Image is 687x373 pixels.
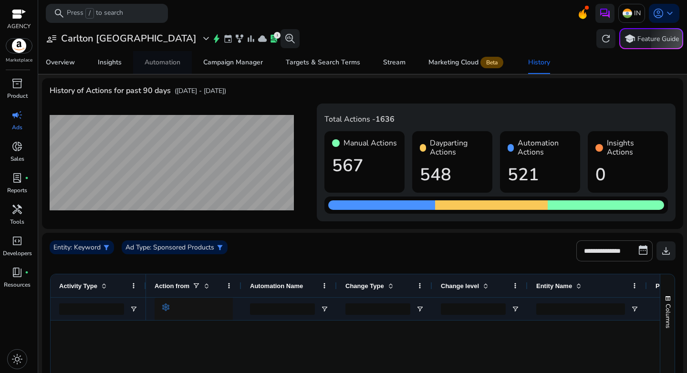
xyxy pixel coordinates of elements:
[11,267,23,278] span: book_4
[375,114,395,124] b: 1636
[98,59,122,66] div: Insights
[150,242,214,252] p: : Sponsored Products
[11,109,23,121] span: campaign
[250,303,315,315] input: Automation Name Filter Input
[284,33,296,44] span: search_insights
[12,123,22,132] p: Ads
[619,28,683,49] button: schoolFeature Guide
[246,34,256,43] span: bar_chart
[480,57,503,68] span: Beta
[7,22,31,31] p: AGENCY
[416,305,424,313] button: Open Filter Menu
[6,39,32,53] img: amazon.svg
[71,242,101,252] p: : Keyword
[162,303,169,311] img: rule-automation.svg
[623,9,632,18] img: in.svg
[343,139,397,148] h4: Manual Actions
[125,242,150,252] p: Ad Type
[518,139,572,157] h4: Automation Actions
[536,303,625,315] input: Entity Name Filter Input
[600,33,612,44] span: refresh
[6,57,32,64] p: Marketplace
[656,241,676,260] button: download
[595,165,660,185] h1: 0
[631,305,638,313] button: Open Filter Menu
[11,141,23,152] span: donut_small
[653,8,664,19] span: account_circle
[656,282,682,290] span: Previous
[660,245,672,257] span: download
[321,305,328,313] button: Open Filter Menu
[624,33,635,44] span: school
[11,172,23,184] span: lab_profile
[200,33,212,44] span: expand_more
[607,139,660,157] h4: Insights Actions
[223,34,233,43] span: event
[50,86,171,95] h4: History of Actions for past 90 days
[67,8,123,19] p: Press to search
[420,165,485,185] h1: 548
[428,59,505,66] div: Marketing Cloud
[235,34,244,43] span: family_history
[637,34,679,44] p: Feature Guide
[85,8,94,19] span: /
[175,86,226,96] p: ([DATE] - [DATE])
[345,303,410,315] input: Change Type Filter Input
[7,92,28,100] p: Product
[10,218,24,226] p: Tools
[11,353,23,365] span: light_mode
[145,59,180,66] div: Automation
[324,115,668,124] h4: Total Actions -
[7,186,27,195] p: Reports
[441,303,506,315] input: Change level Filter Input
[4,280,31,289] p: Resources
[130,305,137,313] button: Open Filter Menu
[536,282,572,290] span: Entity Name
[216,244,224,251] span: filter_alt
[11,204,23,215] span: handyman
[286,59,360,66] div: Targets & Search Terms
[634,5,641,21] p: IN
[53,242,71,252] p: Entity
[664,304,672,328] span: Columns
[59,282,97,290] span: Activity Type
[203,59,263,66] div: Campaign Manager
[25,176,29,180] span: fiber_manual_record
[269,34,279,43] span: lab_profile
[25,270,29,274] span: fiber_manual_record
[332,155,397,176] h1: 567
[3,249,32,258] p: Developers
[250,282,303,290] span: Automation Name
[103,244,110,251] span: filter_alt
[441,282,479,290] span: Change level
[61,33,197,44] h3: Carlton [GEOGRAPHIC_DATA]
[10,155,24,163] p: Sales
[508,165,572,185] h1: 521
[664,8,676,19] span: keyboard_arrow_down
[528,59,550,66] div: History
[274,32,281,39] div: 1
[430,139,485,157] h4: Dayparting Actions
[53,8,65,19] span: search
[258,34,267,43] span: cloud
[345,282,384,290] span: Change Type
[11,78,23,89] span: inventory_2
[212,34,221,43] span: bolt
[59,303,124,315] input: Activity Type Filter Input
[281,29,300,48] button: search_insights
[46,59,75,66] div: Overview
[383,59,406,66] div: Stream
[11,235,23,247] span: code_blocks
[46,33,57,44] span: user_attributes
[511,305,519,313] button: Open Filter Menu
[155,282,189,290] span: Action from
[596,29,615,48] button: refresh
